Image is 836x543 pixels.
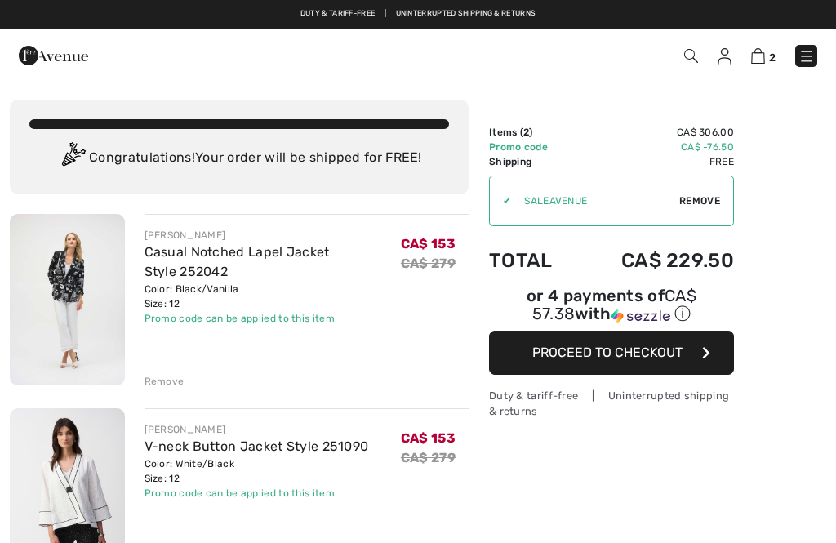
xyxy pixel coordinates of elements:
[489,140,577,154] td: Promo code
[145,228,401,243] div: [PERSON_NAME]
[145,244,330,279] a: Casual Notched Lapel Jacket Style 252042
[145,282,401,311] div: Color: Black/Vanilla Size: 12
[489,154,577,169] td: Shipping
[769,51,776,64] span: 2
[489,288,734,331] div: or 4 payments ofCA$ 57.38withSezzle Click to learn more about Sezzle
[718,48,731,65] img: My Info
[798,48,815,65] img: Menu
[489,288,734,325] div: or 4 payments of with
[490,194,511,208] div: ✔
[751,46,776,65] a: 2
[577,154,734,169] td: Free
[19,39,88,72] img: 1ère Avenue
[145,311,401,326] div: Promo code can be applied to this item
[145,456,369,486] div: Color: White/Black Size: 12
[10,214,125,385] img: Casual Notched Lapel Jacket Style 252042
[56,142,89,175] img: Congratulation2.svg
[145,422,369,437] div: [PERSON_NAME]
[532,345,683,360] span: Proceed to Checkout
[532,286,696,323] span: CA$ 57.38
[577,140,734,154] td: CA$ -76.50
[684,49,698,63] img: Search
[511,176,679,225] input: Promo code
[145,438,369,454] a: V-neck Button Jacket Style 251090
[679,194,720,208] span: Remove
[611,309,670,323] img: Sezzle
[145,374,185,389] div: Remove
[401,450,456,465] s: CA$ 279
[523,127,529,138] span: 2
[577,125,734,140] td: CA$ 306.00
[19,47,88,62] a: 1ère Avenue
[401,256,456,271] s: CA$ 279
[145,486,369,501] div: Promo code can be applied to this item
[401,236,456,251] span: CA$ 153
[401,430,456,446] span: CA$ 153
[489,331,734,375] button: Proceed to Checkout
[489,125,577,140] td: Items ( )
[29,142,449,175] div: Congratulations! Your order will be shipped for FREE!
[751,48,765,64] img: Shopping Bag
[489,388,734,419] div: Duty & tariff-free | Uninterrupted shipping & returns
[577,233,734,288] td: CA$ 229.50
[489,233,577,288] td: Total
